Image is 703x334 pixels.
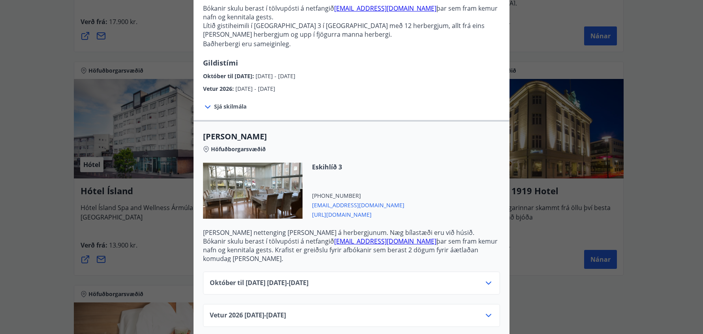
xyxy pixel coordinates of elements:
[211,145,266,153] span: Höfuðborgarsvæðið
[203,72,256,80] span: Október til [DATE] :
[256,72,295,80] span: [DATE] - [DATE]
[203,85,235,92] span: Vetur 2026 :
[312,209,404,219] span: [URL][DOMAIN_NAME]
[203,4,500,21] p: Bókanir skulu berast í tölvupósti á netfangið þar sem fram kemur nafn og kennitala gests.
[203,58,238,68] span: Gildistími
[334,237,436,246] a: [EMAIL_ADDRESS][DOMAIN_NAME]
[203,237,500,263] p: Bókanir skulu berast í tölvupósti á netfangið þar sem fram kemur nafn og kennitala gests. Krafist...
[312,163,404,171] span: Eskihlíð 3
[203,131,500,142] span: [PERSON_NAME]
[203,228,500,237] p: [PERSON_NAME] nettenging [PERSON_NAME] á herbergjunum. Næg bílastæði eru við húsið.
[214,103,246,111] span: Sjá skilmála
[203,21,500,48] p: Lítið gistiheimili í [GEOGRAPHIC_DATA] 3 í [GEOGRAPHIC_DATA] með 12 herbergjum, allt frá eins [PE...
[312,200,404,209] span: [EMAIL_ADDRESS][DOMAIN_NAME]
[334,4,436,13] a: [EMAIL_ADDRESS][DOMAIN_NAME]
[312,192,404,200] span: [PHONE_NUMBER]
[235,85,275,92] span: [DATE] - [DATE]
